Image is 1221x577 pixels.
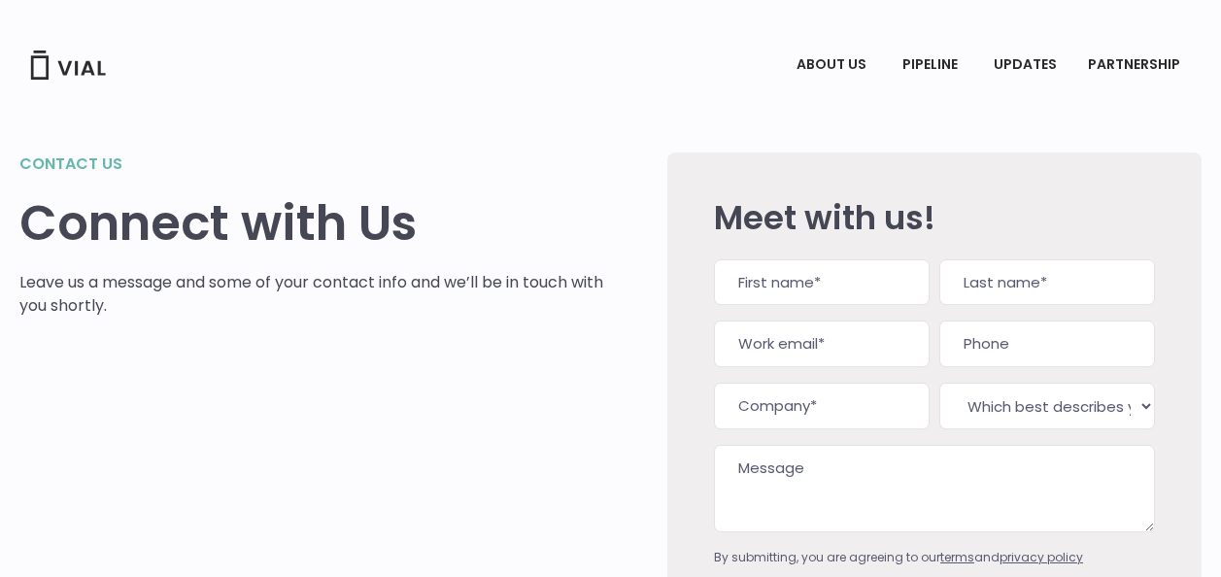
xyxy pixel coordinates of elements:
h1: Connect with Us [19,195,609,252]
h2: Contact us [19,153,609,176]
a: terms [940,549,974,565]
input: Company* [714,383,930,429]
input: Phone [939,321,1155,367]
h2: Meet with us! [714,199,1155,236]
a: ABOUT USMenu Toggle [781,49,886,82]
img: Vial Logo [29,51,107,80]
input: First name* [714,259,930,306]
a: privacy policy [1000,549,1083,565]
a: PIPELINEMenu Toggle [887,49,977,82]
a: PARTNERSHIPMenu Toggle [1072,49,1201,82]
input: Last name* [939,259,1155,306]
input: Work email* [714,321,930,367]
p: Leave us a message and some of your contact info and we’ll be in touch with you shortly. [19,271,609,318]
div: By submitting, you are agreeing to our and [714,549,1155,566]
a: UPDATES [978,49,1071,82]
